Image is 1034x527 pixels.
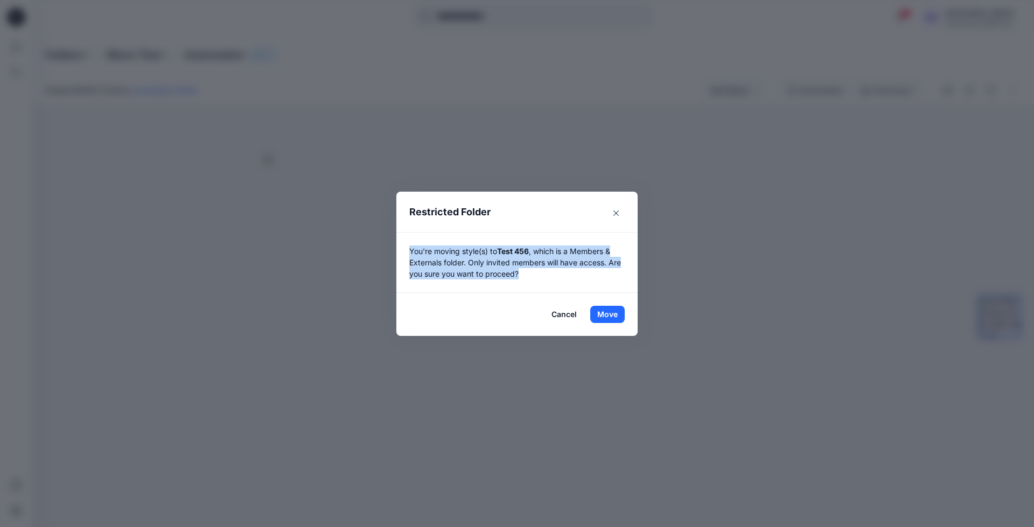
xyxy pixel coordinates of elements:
[497,247,529,256] strong: Test 456
[409,245,625,279] p: You're moving style(s) to , which is a Members & Externals folder. Only invited members will have...
[607,205,625,222] button: Close
[396,192,626,232] header: Restricted Folder
[544,306,584,323] button: Cancel
[590,306,625,323] button: Move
